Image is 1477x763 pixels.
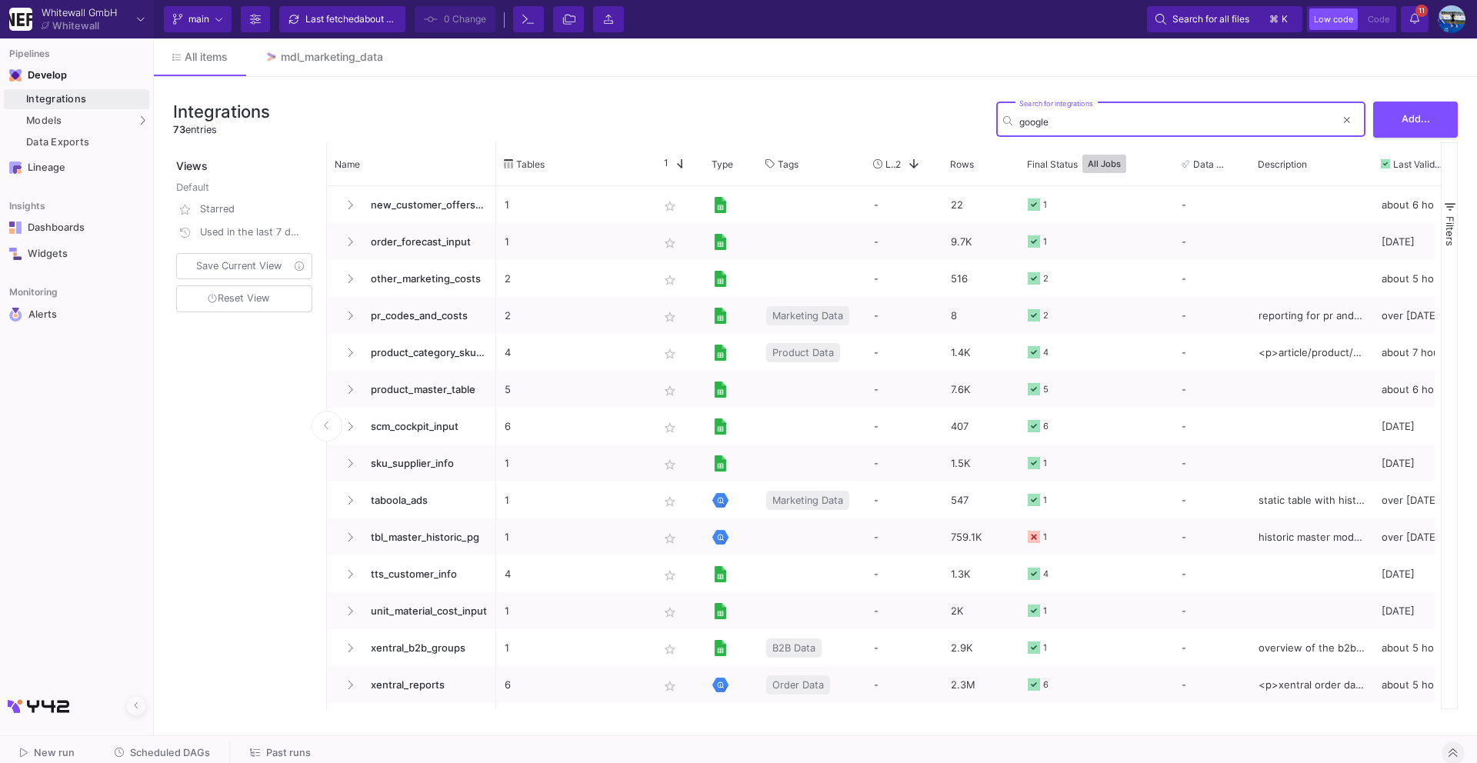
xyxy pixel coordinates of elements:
[942,186,1019,223] div: 22
[1373,481,1465,518] div: over [DATE]
[1373,629,1465,666] div: about 5 hours ago
[942,223,1019,260] div: 9.7K
[28,308,128,322] div: Alerts
[1182,187,1242,222] div: -
[4,215,149,240] a: Navigation iconDashboards
[1043,667,1049,703] div: 6
[1258,158,1307,170] span: Description
[712,158,733,170] span: Type
[362,482,488,518] span: taboola_ads
[1043,372,1049,408] div: 5
[661,492,679,511] mat-icon: star_border
[1182,556,1242,591] div: -
[516,158,545,170] span: Tables
[4,302,149,328] a: Navigation iconAlerts
[772,298,843,334] span: Marketing Data
[1438,5,1465,33] img: AEdFTp4_RXFoBzJxSaYPMZp7Iyigz82078j9C0hFtL5t=s96-c
[942,629,1019,666] div: 2.9K
[1373,260,1465,297] div: about 5 hours ago
[42,8,117,18] div: Whitewall GmbH
[661,566,679,585] mat-icon: star_border
[661,197,679,215] mat-icon: star_border
[130,747,210,758] span: Scheduled DAGs
[1172,8,1249,31] span: Search for all files
[188,8,209,31] span: main
[362,372,488,408] span: product_master_table
[1182,445,1242,481] div: -
[865,223,942,260] div: -
[661,603,679,621] mat-icon: star_border
[34,747,75,758] span: New run
[865,260,942,297] div: -
[1182,593,1242,628] div: -
[279,6,405,32] button: Last fetchedabout 3 hours ago
[266,747,311,758] span: Past runs
[505,187,642,223] p: 1
[712,492,728,508] img: [Legacy] Google BigQuery
[950,158,974,170] span: Rows
[28,162,128,174] div: Lineage
[712,418,728,435] img: [Legacy] Google Sheets
[505,261,642,297] p: 2
[362,445,488,481] span: sku_supplier_info
[661,345,679,363] mat-icon: star_border
[362,224,488,260] span: order_forecast_input
[173,198,315,221] button: Starred
[305,8,398,31] div: Last fetched
[1373,592,1465,629] div: [DATE]
[26,115,62,127] span: Models
[505,335,642,371] p: 4
[173,122,270,137] div: entries
[1393,158,1444,170] span: Last Valid Job
[164,6,232,32] button: main
[1043,335,1049,371] div: 4
[1182,630,1242,665] div: -
[52,21,99,31] div: Whitewall
[1182,408,1242,444] div: -
[28,248,128,260] div: Widgets
[1182,482,1242,518] div: -
[1193,158,1229,170] span: Data Tests
[1043,261,1049,297] div: 2
[712,640,728,656] img: [Legacy] Google Sheets
[362,667,488,703] span: xentral_reports
[200,198,303,221] div: Starred
[942,666,1019,703] div: 2.3M
[1043,482,1047,518] div: 1
[865,408,942,445] div: -
[1043,593,1047,629] div: 1
[1043,187,1047,223] div: 1
[1373,186,1465,223] div: about 6 hours ago
[505,630,642,666] p: 1
[1250,297,1373,334] div: reporting for pr and b2b and input for the costs related to it
[173,142,318,174] div: Views
[712,529,728,545] img: [Legacy] Google BigQuery
[1250,518,1373,555] div: historic master model until 12/2020
[1043,630,1047,666] div: 1
[661,381,679,400] mat-icon: star_border
[865,592,942,629] div: -
[942,408,1019,445] div: 407
[942,297,1019,334] div: 8
[4,132,149,152] a: Data Exports
[942,334,1019,371] div: 1.4K
[1082,155,1126,173] button: All Jobs
[281,51,383,63] div: mdl_marketing_data
[505,445,642,481] p: 1
[9,69,22,82] img: Navigation icon
[1265,10,1294,28] button: ⌘k
[1043,224,1047,260] div: 1
[1373,666,1465,703] div: about 5 hours ago
[26,93,145,105] div: Integrations
[1027,146,1152,182] div: Final Status
[1182,224,1242,259] div: -
[942,555,1019,592] div: 1.3K
[362,335,488,371] span: product_category_sku_match
[712,603,728,619] img: [Legacy] Google Sheets
[1182,261,1242,296] div: -
[9,308,22,322] img: Navigation icon
[362,630,488,666] span: xentral_b2b_groups
[362,408,488,445] span: scm_cockpit_input
[1182,667,1242,702] div: -
[865,334,942,371] div: -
